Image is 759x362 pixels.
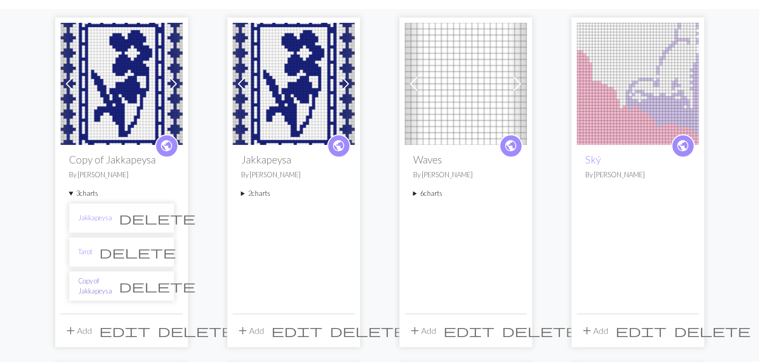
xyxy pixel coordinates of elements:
button: Delete chart [92,242,183,262]
img: Jakkapeysa [233,23,355,145]
i: public [332,135,345,157]
span: public [332,137,345,154]
span: add [408,323,421,338]
a: public [671,134,695,158]
i: public [160,135,173,157]
a: public [155,134,178,158]
img: Jakkapeysa [61,23,183,145]
button: Delete [670,321,754,341]
span: public [504,137,517,154]
a: public [499,134,523,158]
button: Edit [440,321,498,341]
span: delete [119,211,195,226]
button: Edit [96,321,154,341]
p: By [PERSON_NAME] [585,170,690,180]
h2: Copy of Jakkapeysa [69,153,174,166]
span: delete [158,323,234,338]
button: Add [405,321,440,341]
a: Jakkapeysa [61,77,183,88]
span: delete [330,323,406,338]
p: By [PERSON_NAME] [241,170,346,180]
span: delete [119,279,195,294]
button: Add [61,321,96,341]
a: Ský [577,77,699,88]
button: Add [233,321,268,341]
span: public [160,137,173,154]
button: Edit [612,321,670,341]
span: delete [502,323,578,338]
h2: Jakkapeysa [241,153,346,166]
summary: 2charts [241,188,346,199]
i: Edit [99,324,150,337]
a: Jakkapeysa [78,213,112,223]
span: add [581,323,593,338]
span: edit [271,323,322,338]
img: Ský [577,23,699,145]
button: Edit [268,321,326,341]
i: Edit [444,324,494,337]
button: Delete [326,321,410,341]
a: Jakkapeysa [233,77,355,88]
a: Tarot [78,247,92,257]
span: public [676,137,689,154]
h2: Waves [413,153,518,166]
span: delete [99,245,176,260]
summary: 3charts [69,188,174,199]
img: Waves [405,23,527,145]
span: edit [616,323,667,338]
a: Ský [585,153,601,166]
a: public [327,134,351,158]
button: Delete [498,321,582,341]
span: delete [674,323,751,338]
button: Add [577,321,612,341]
i: public [676,135,689,157]
i: public [504,135,517,157]
i: Edit [616,324,667,337]
a: Copy of Jakkapeysa [78,276,112,296]
p: By [PERSON_NAME] [413,170,518,180]
summary: 6charts [413,188,518,199]
a: Waves [405,77,527,88]
span: edit [444,323,494,338]
button: Delete chart [112,208,202,228]
i: Edit [271,324,322,337]
span: add [236,323,249,338]
span: edit [99,323,150,338]
button: Delete [154,321,238,341]
p: By [PERSON_NAME] [69,170,174,180]
span: add [64,323,77,338]
button: Delete chart [112,276,202,296]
